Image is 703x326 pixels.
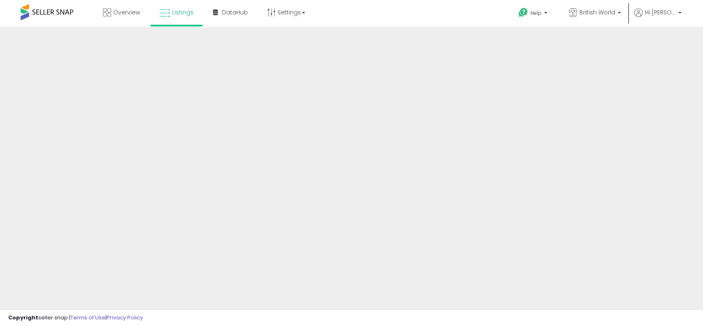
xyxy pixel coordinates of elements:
[8,314,38,321] strong: Copyright
[518,7,528,18] i: Get Help
[579,8,615,16] span: British World
[530,9,542,16] span: Help
[8,314,143,322] div: seller snap | |
[113,8,140,16] span: Overview
[645,8,676,16] span: Hi [PERSON_NAME]
[222,8,248,16] span: DataHub
[634,8,682,27] a: Hi [PERSON_NAME]
[172,8,194,16] span: Listings
[107,314,143,321] a: Privacy Policy
[70,314,105,321] a: Terms of Use
[512,1,556,27] a: Help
